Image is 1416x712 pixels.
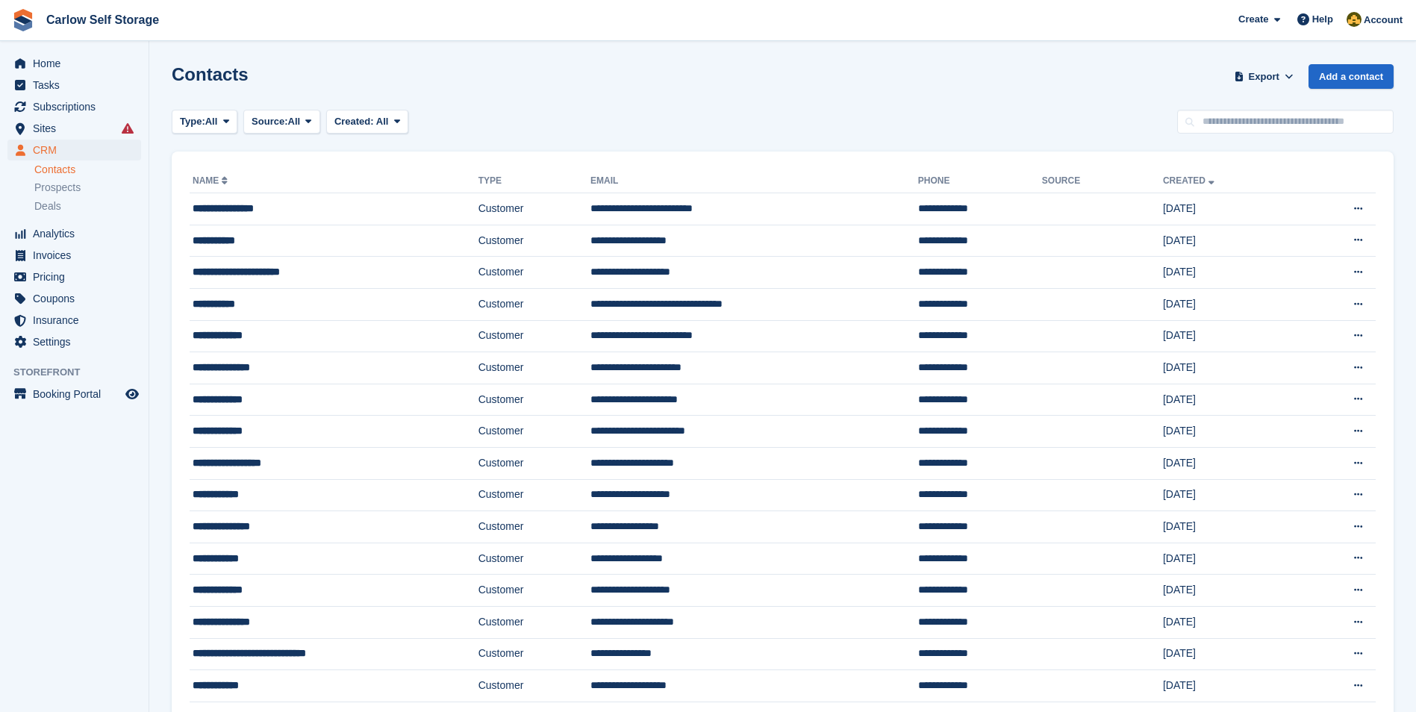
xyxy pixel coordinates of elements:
[7,118,141,139] a: menu
[7,310,141,331] a: menu
[1163,416,1298,448] td: [DATE]
[34,163,141,177] a: Contacts
[1163,575,1298,607] td: [DATE]
[1163,670,1298,702] td: [DATE]
[33,310,122,331] span: Insurance
[33,266,122,287] span: Pricing
[1163,193,1298,225] td: [DATE]
[33,331,122,352] span: Settings
[33,96,122,117] span: Subscriptions
[288,114,301,129] span: All
[1163,352,1298,384] td: [DATE]
[7,288,141,309] a: menu
[34,181,81,195] span: Prospects
[1163,288,1298,320] td: [DATE]
[478,257,590,289] td: Customer
[1312,12,1333,27] span: Help
[478,352,590,384] td: Customer
[33,53,122,74] span: Home
[1364,13,1403,28] span: Account
[1163,384,1298,416] td: [DATE]
[122,122,134,134] i: Smart entry sync failures have occurred
[1347,12,1362,27] img: Kevin Moore
[478,638,590,670] td: Customer
[478,606,590,638] td: Customer
[180,114,205,129] span: Type:
[33,384,122,405] span: Booking Portal
[123,385,141,403] a: Preview store
[205,114,218,129] span: All
[1163,175,1217,186] a: Created
[193,175,231,186] a: Name
[1163,543,1298,575] td: [DATE]
[33,245,122,266] span: Invoices
[478,511,590,543] td: Customer
[7,75,141,96] a: menu
[1163,606,1298,638] td: [DATE]
[7,331,141,352] a: menu
[34,199,61,213] span: Deals
[478,416,590,448] td: Customer
[478,575,590,607] td: Customer
[1163,511,1298,543] td: [DATE]
[334,116,374,127] span: Created:
[478,320,590,352] td: Customer
[7,266,141,287] a: menu
[478,447,590,479] td: Customer
[13,365,149,380] span: Storefront
[478,193,590,225] td: Customer
[1309,64,1394,89] a: Add a contact
[7,96,141,117] a: menu
[478,384,590,416] td: Customer
[7,140,141,160] a: menu
[33,140,122,160] span: CRM
[33,118,122,139] span: Sites
[918,169,1042,193] th: Phone
[1163,257,1298,289] td: [DATE]
[478,543,590,575] td: Customer
[478,225,590,257] td: Customer
[7,384,141,405] a: menu
[590,169,918,193] th: Email
[172,110,237,134] button: Type: All
[326,110,408,134] button: Created: All
[1238,12,1268,27] span: Create
[172,64,249,84] h1: Contacts
[478,670,590,702] td: Customer
[478,169,590,193] th: Type
[7,223,141,244] a: menu
[7,53,141,74] a: menu
[1249,69,1279,84] span: Export
[1163,320,1298,352] td: [DATE]
[1163,638,1298,670] td: [DATE]
[34,180,141,196] a: Prospects
[1163,479,1298,511] td: [DATE]
[243,110,320,134] button: Source: All
[7,245,141,266] a: menu
[33,75,122,96] span: Tasks
[478,479,590,511] td: Customer
[33,223,122,244] span: Analytics
[252,114,287,129] span: Source:
[40,7,165,32] a: Carlow Self Storage
[1163,447,1298,479] td: [DATE]
[34,199,141,214] a: Deals
[12,9,34,31] img: stora-icon-8386f47178a22dfd0bd8f6a31ec36ba5ce8667c1dd55bd0f319d3a0aa187defe.svg
[478,288,590,320] td: Customer
[1163,225,1298,257] td: [DATE]
[33,288,122,309] span: Coupons
[1042,169,1163,193] th: Source
[376,116,389,127] span: All
[1231,64,1297,89] button: Export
